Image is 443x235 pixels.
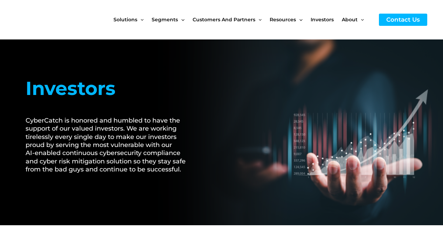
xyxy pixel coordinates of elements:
span: Segments [152,5,178,34]
span: Menu Toggle [137,5,144,34]
span: About [342,5,358,34]
a: Investors [311,5,342,34]
h1: Investors [26,74,194,103]
span: Customers and Partners [193,5,255,34]
span: Resources [270,5,296,34]
a: Contact Us [379,14,427,26]
img: CyberCatch [12,5,96,34]
h2: CyberCatch is honored and humbled to have the support of our valued investors. We are working tir... [26,117,194,174]
span: Menu Toggle [178,5,184,34]
span: Solutions [113,5,137,34]
span: Investors [311,5,334,34]
span: Menu Toggle [358,5,364,34]
nav: Site Navigation: New Main Menu [113,5,372,34]
span: Menu Toggle [255,5,262,34]
span: Menu Toggle [296,5,302,34]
